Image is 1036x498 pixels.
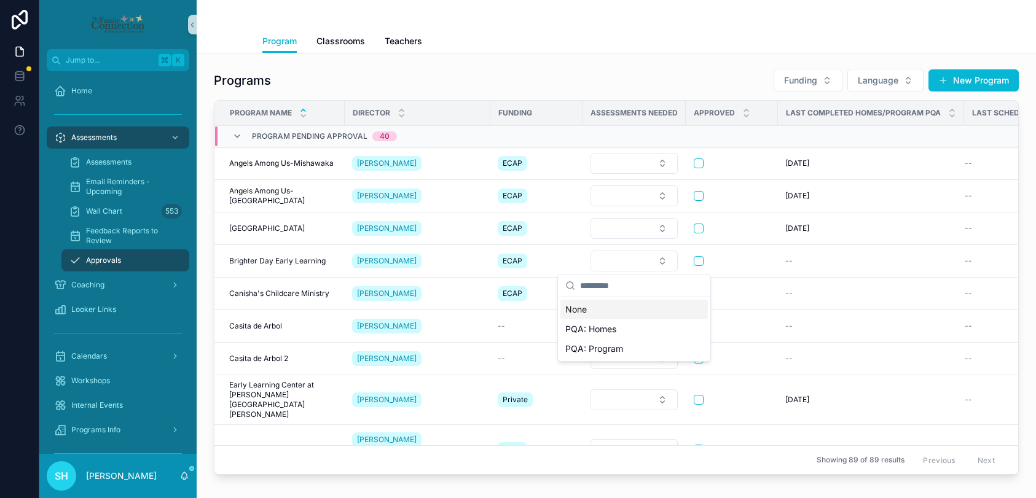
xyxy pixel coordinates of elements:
[785,354,793,364] span: --
[229,321,282,331] span: Casita de Arbol
[229,224,305,233] span: [GEOGRAPHIC_DATA]
[86,177,177,196] span: Email Reminders - Upcoming
[694,108,735,118] span: Approved
[503,224,522,233] span: ECAP
[785,289,957,298] a: --
[61,200,189,222] a: Wall Chart553
[590,217,678,239] a: Select Button
[352,319,422,333] a: [PERSON_NAME]
[357,435,417,445] span: [PERSON_NAME]
[71,133,117,142] span: Assessments
[352,432,422,447] a: [PERSON_NAME]
[86,470,157,482] p: [PERSON_NAME]
[47,126,189,149] a: Assessments
[590,250,678,272] a: Select Button
[385,35,422,47] span: Teachers
[357,354,417,364] span: [PERSON_NAME]
[252,131,367,141] span: Program Pending Approval
[229,289,337,298] a: Canisha's Childcare Ministry
[498,440,575,459] a: ECAP
[565,323,616,335] span: PQA: Homes
[352,189,422,203] a: [PERSON_NAME]
[229,186,337,206] a: Angels Among Us-[GEOGRAPHIC_DATA]
[352,154,483,173] a: [PERSON_NAME]
[229,256,326,266] span: Brighter Day Early Learning
[61,176,189,198] a: Email Reminders - Upcoming
[71,400,123,410] span: Internal Events
[47,394,189,416] a: Internal Events
[229,224,337,233] a: [GEOGRAPHIC_DATA]
[86,206,122,216] span: Wall Chart
[498,108,532,118] span: Funding
[503,256,522,266] span: ECAP
[498,321,505,331] span: --
[61,151,189,173] a: Assessments
[965,354,972,364] span: --
[591,185,678,206] button: Select Button
[262,35,297,47] span: Program
[503,395,528,405] span: Private
[352,351,422,366] a: [PERSON_NAME]
[558,297,710,361] div: Suggestions
[352,390,483,410] a: [PERSON_NAME]
[86,226,177,246] span: Feedback Reports to Review
[965,395,972,405] span: --
[47,49,189,71] button: Jump to...K
[66,55,154,65] span: Jump to...
[785,395,809,405] span: [DATE]
[965,158,972,168] span: --
[785,158,809,168] span: [DATE]
[565,343,623,355] span: PQA: Program
[965,224,972,233] span: --
[352,251,483,271] a: [PERSON_NAME]
[61,225,189,247] a: Feedback Reports to Review
[785,395,957,405] a: [DATE]
[785,224,809,233] span: [DATE]
[229,256,337,266] a: Brighter Day Early Learning
[590,185,678,207] a: Select Button
[503,191,522,201] span: ECAP
[785,158,957,168] a: [DATE]
[357,224,417,233] span: [PERSON_NAME]
[229,354,337,364] a: Casita de Arbol 2
[785,321,957,331] a: --
[591,439,678,460] button: Select Button
[784,74,817,87] span: Funding
[591,218,678,239] button: Select Button
[498,354,575,364] a: --
[229,380,337,419] a: Early Learning Center at [PERSON_NAME][GEOGRAPHIC_DATA][PERSON_NAME]
[173,55,183,65] span: K
[503,289,522,298] span: ECAP
[229,321,337,331] a: Casita de Arbol
[357,395,417,405] span: [PERSON_NAME]
[965,289,972,298] span: --
[785,256,957,266] a: --
[71,305,116,314] span: Looker Links
[357,321,417,331] span: [PERSON_NAME]
[229,158,337,168] a: Angels Among Us-Mishawaka
[498,251,575,271] a: ECAP
[817,455,905,465] span: Showing 89 of 89 results
[965,256,972,266] span: --
[774,69,842,92] button: Select Button
[71,351,107,361] span: Calendars
[352,284,483,303] a: [PERSON_NAME]
[785,256,793,266] span: --
[352,286,422,301] a: [PERSON_NAME]
[47,419,189,441] a: Programs Info
[785,224,957,233] a: [DATE]
[214,72,271,89] h1: Programs
[965,191,972,201] span: --
[498,219,575,238] a: ECAP
[316,35,365,47] span: Classrooms
[590,438,678,461] a: Select Button
[262,30,297,53] a: Program
[39,71,197,454] div: scrollable content
[47,370,189,392] a: Workshops
[47,298,189,321] a: Looker Links
[352,219,483,238] a: [PERSON_NAME]
[71,280,104,290] span: Coaching
[591,153,678,174] button: Select Button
